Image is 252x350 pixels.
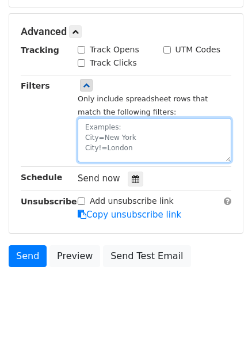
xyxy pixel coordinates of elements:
label: Track Clicks [90,57,137,69]
strong: Filters [21,81,50,90]
a: Send [9,245,47,267]
a: Send Test Email [103,245,190,267]
strong: Tracking [21,45,59,55]
strong: Unsubscribe [21,197,77,206]
label: Add unsubscribe link [90,195,174,207]
h5: Advanced [21,25,231,38]
strong: Schedule [21,173,62,182]
iframe: Chat Widget [194,295,252,350]
label: Track Opens [90,44,139,56]
small: Only include spreadsheet rows that match the following filters: [78,94,208,116]
label: UTM Codes [175,44,220,56]
span: Send now [78,173,120,184]
div: 聊天小工具 [194,295,252,350]
a: Copy unsubscribe link [78,210,181,220]
a: Preview [49,245,100,267]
